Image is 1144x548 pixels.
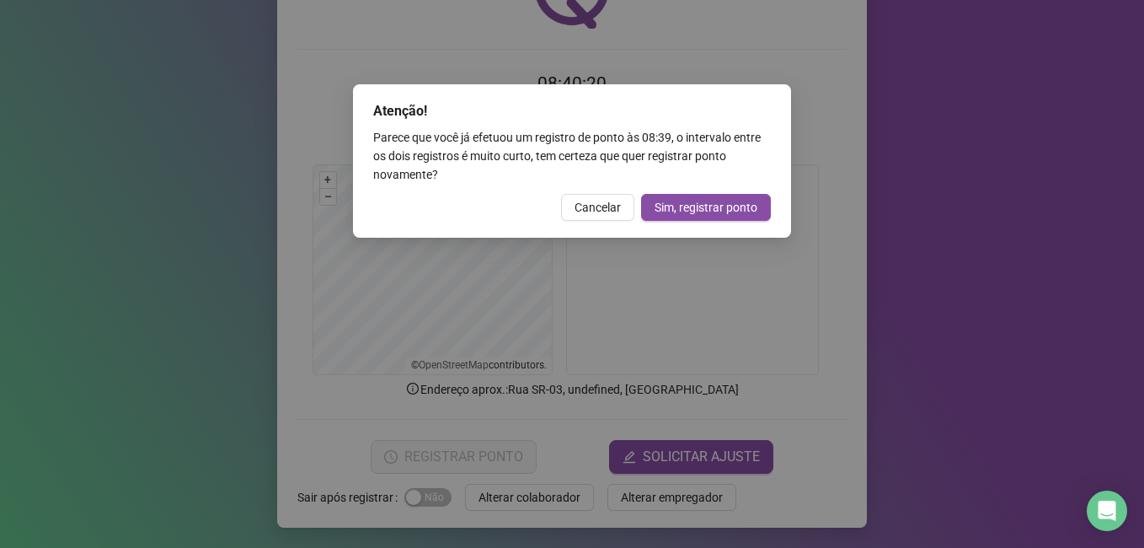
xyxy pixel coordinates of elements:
[373,101,771,121] div: Atenção!
[655,198,757,217] span: Sim, registrar ponto
[575,198,621,217] span: Cancelar
[641,194,771,221] button: Sim, registrar ponto
[373,128,771,184] div: Parece que você já efetuou um registro de ponto às 08:39 , o intervalo entre os dois registros é ...
[1087,491,1127,531] div: Open Intercom Messenger
[561,194,634,221] button: Cancelar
